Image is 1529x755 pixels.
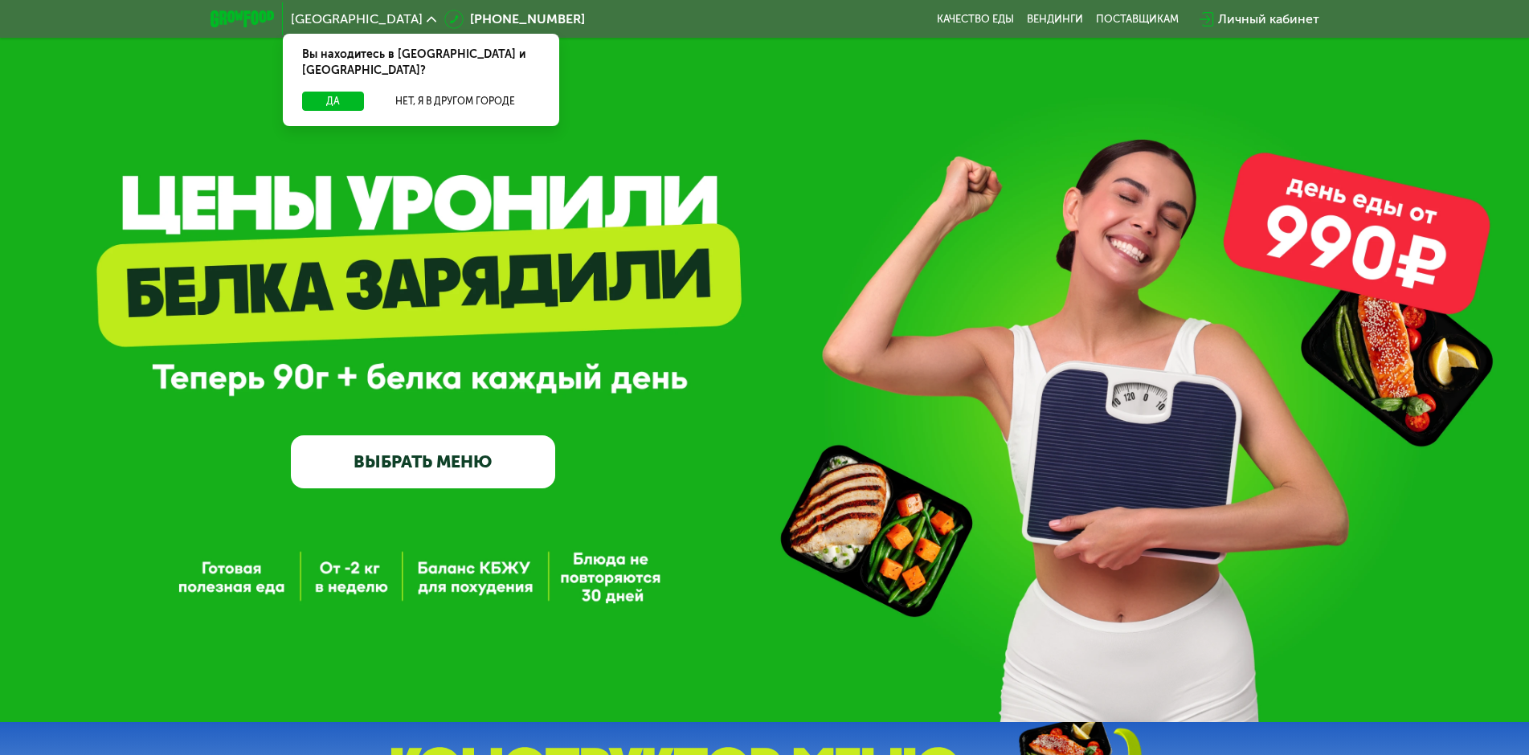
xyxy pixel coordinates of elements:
span: [GEOGRAPHIC_DATA] [291,13,423,26]
a: Качество еды [937,13,1014,26]
a: [PHONE_NUMBER] [444,10,585,29]
a: ВЫБРАТЬ МЕНЮ [291,435,555,488]
button: Да [302,92,364,111]
div: поставщикам [1096,13,1179,26]
button: Нет, я в другом городе [370,92,540,111]
div: Вы находитесь в [GEOGRAPHIC_DATA] и [GEOGRAPHIC_DATA]? [283,34,559,92]
a: Вендинги [1027,13,1083,26]
div: Личный кабинет [1218,10,1319,29]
